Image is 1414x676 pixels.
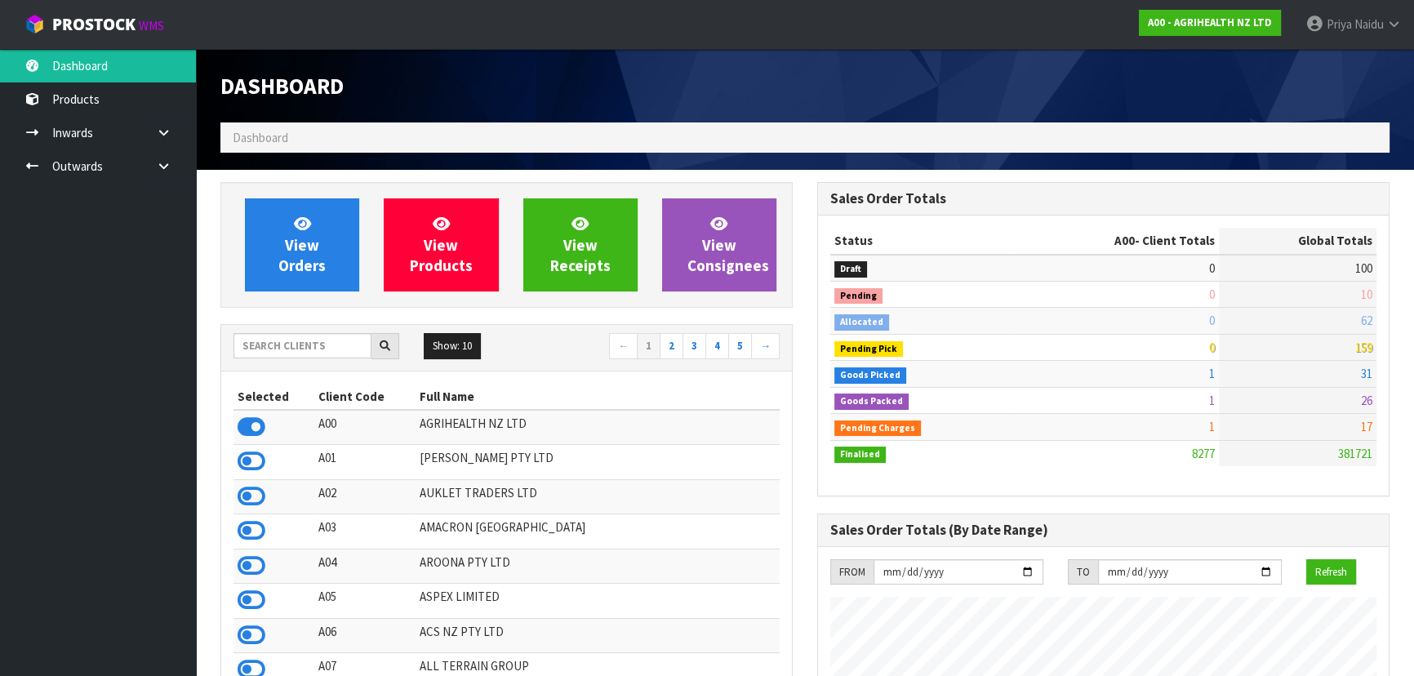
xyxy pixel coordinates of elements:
[830,228,1011,254] th: Status
[220,72,344,100] span: Dashboard
[662,198,776,291] a: ViewConsignees
[314,618,416,652] td: A06
[1338,446,1372,461] span: 381721
[416,549,780,583] td: AROONA PTY LTD
[416,445,780,479] td: [PERSON_NAME] PTY LTD
[139,18,164,33] small: WMS
[416,479,780,514] td: AUKLET TRADERS LTD
[687,214,769,275] span: View Consignees
[683,333,706,359] a: 3
[1148,16,1272,29] strong: A00 - AGRIHEALTH NZ LTD
[245,198,359,291] a: ViewOrders
[314,410,416,445] td: A00
[1114,233,1135,248] span: A00
[416,384,780,410] th: Full Name
[609,333,638,359] a: ←
[314,584,416,618] td: A05
[314,479,416,514] td: A02
[834,341,903,358] span: Pending Pick
[1327,16,1352,32] span: Priya
[1361,313,1372,328] span: 62
[1209,340,1215,355] span: 0
[751,333,780,359] a: →
[834,420,921,437] span: Pending Charges
[834,447,886,463] span: Finalised
[52,14,136,35] span: ProStock
[314,445,416,479] td: A01
[834,314,889,331] span: Allocated
[384,198,498,291] a: ViewProducts
[1209,260,1215,276] span: 0
[1219,228,1376,254] th: Global Totals
[705,333,729,359] a: 4
[314,384,416,410] th: Client Code
[1209,393,1215,408] span: 1
[1306,559,1356,585] button: Refresh
[424,333,481,359] button: Show: 10
[834,288,883,305] span: Pending
[416,514,780,549] td: AMACRON [GEOGRAPHIC_DATA]
[233,130,288,145] span: Dashboard
[728,333,752,359] a: 5
[278,214,326,275] span: View Orders
[1192,446,1215,461] span: 8277
[830,523,1376,538] h3: Sales Order Totals (By Date Range)
[550,214,611,275] span: View Receipts
[314,514,416,549] td: A03
[834,394,909,410] span: Goods Packed
[660,333,683,359] a: 2
[1209,366,1215,381] span: 1
[233,384,314,410] th: Selected
[637,333,660,359] a: 1
[1209,313,1215,328] span: 0
[830,559,874,585] div: FROM
[834,261,867,278] span: Draft
[1361,393,1372,408] span: 26
[416,410,780,445] td: AGRIHEALTH NZ LTD
[1361,419,1372,434] span: 17
[1355,340,1372,355] span: 159
[416,618,780,652] td: ACS NZ PTY LTD
[1209,419,1215,434] span: 1
[1068,559,1098,585] div: TO
[410,214,473,275] span: View Products
[1361,287,1372,302] span: 10
[834,367,906,384] span: Goods Picked
[24,14,45,34] img: cube-alt.png
[233,333,371,358] input: Search clients
[830,191,1376,207] h3: Sales Order Totals
[1355,260,1372,276] span: 100
[1139,10,1281,36] a: A00 - AGRIHEALTH NZ LTD
[519,333,780,362] nav: Page navigation
[314,549,416,583] td: A04
[416,584,780,618] td: ASPEX LIMITED
[1011,228,1219,254] th: - Client Totals
[523,198,638,291] a: ViewReceipts
[1361,366,1372,381] span: 31
[1209,287,1215,302] span: 0
[1354,16,1384,32] span: Naidu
